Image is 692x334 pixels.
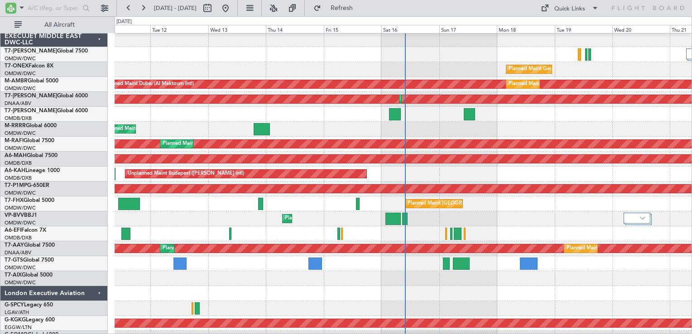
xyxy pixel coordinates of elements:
img: arrow-gray.svg [640,216,645,220]
a: OMDB/DXB [5,160,32,167]
button: Quick Links [536,1,603,15]
a: A6-MAHGlobal 7500 [5,153,58,158]
a: OMDW/DWC [5,70,36,77]
span: A6-EFI [5,228,21,233]
a: OMDB/DXB [5,175,32,181]
div: Sun 17 [439,25,497,33]
div: Planned Maint Dubai (Al Maktoum Intl) [163,137,252,151]
div: Wed 20 [612,25,670,33]
a: T7-GTSGlobal 7500 [5,258,54,263]
div: Quick Links [554,5,585,14]
div: Planned Maint Dubai (Al Maktoum Intl) [105,77,194,91]
span: VP-BVV [5,213,24,218]
a: OMDW/DWC [5,219,36,226]
span: A6-MAH [5,153,27,158]
div: Tue 19 [555,25,612,33]
button: All Aircraft [10,18,98,32]
a: OMDW/DWC [5,55,36,62]
a: A6-EFIFalcon 7X [5,228,46,233]
span: T7-P1MP [5,183,27,188]
span: T7-[PERSON_NAME] [5,48,57,54]
div: [DATE] [116,18,132,26]
a: OMDW/DWC [5,85,36,92]
a: DNAA/ABV [5,249,31,256]
div: Planned Maint Geneva (Cointrin) [509,62,583,76]
a: DNAA/ABV [5,100,31,107]
a: T7-AIXGlobal 5000 [5,272,53,278]
span: T7-AIX [5,272,22,278]
a: OMDB/DXB [5,234,32,241]
a: OMDB/DXB [5,115,32,122]
a: OMDW/DWC [5,190,36,196]
span: M-AMBR [5,78,28,84]
a: OMDW/DWC [5,145,36,152]
a: T7-[PERSON_NAME]Global 6000 [5,108,88,114]
a: OMDW/DWC [5,130,36,137]
a: M-RAFIGlobal 7500 [5,138,54,143]
div: Sat 16 [381,25,439,33]
a: LGAV/ATH [5,309,29,316]
span: G-KGKG [5,317,26,323]
a: T7-P1MPG-650ER [5,183,49,188]
a: EGGW/LTN [5,324,32,331]
span: All Aircraft [24,22,96,28]
div: Wed 13 [208,25,266,33]
a: T7-ONEXFalcon 8X [5,63,53,69]
div: Fri 15 [324,25,381,33]
div: Tue 12 [150,25,208,33]
span: G-SPCY [5,302,24,308]
span: Refresh [323,5,361,11]
div: Mon 18 [497,25,554,33]
div: Thu 14 [266,25,323,33]
input: A/C (Reg. or Type) [28,1,80,15]
div: Planned Maint Southend [105,122,161,136]
a: OMDW/DWC [5,279,36,286]
a: T7-[PERSON_NAME]Global 6000 [5,93,88,99]
button: Refresh [309,1,364,15]
a: M-RRRRGlobal 6000 [5,123,57,129]
div: Mon 11 [93,25,150,33]
a: M-AMBRGlobal 5000 [5,78,58,84]
span: T7-[PERSON_NAME] [5,93,57,99]
div: Planned Maint Dubai (Al Maktoum Intl) [509,77,598,91]
a: A6-KAHLineage 1000 [5,168,60,173]
span: [DATE] - [DATE] [154,4,197,12]
a: OMDW/DWC [5,264,36,271]
div: Planned Maint Dubai (Al Maktoum Intl) [285,212,374,225]
span: T7-[PERSON_NAME] [5,108,57,114]
a: T7-AAYGlobal 7500 [5,243,55,248]
div: Planned Maint [GEOGRAPHIC_DATA] ([GEOGRAPHIC_DATA][PERSON_NAME]) [408,197,591,210]
div: Planned Maint Dubai (Al Maktoum Intl) [163,242,252,255]
span: T7-FHX [5,198,24,203]
span: A6-KAH [5,168,25,173]
div: Planned Maint Dubai (Al Maktoum Intl) [567,242,656,255]
span: T7-GTS [5,258,23,263]
span: M-RRRR [5,123,26,129]
a: G-SPCYLegacy 650 [5,302,53,308]
span: T7-ONEX [5,63,29,69]
a: T7-[PERSON_NAME]Global 7500 [5,48,88,54]
span: M-RAFI [5,138,24,143]
a: OMDW/DWC [5,205,36,211]
div: Unplanned Maint Budapest ([PERSON_NAME] Intl) [128,167,244,181]
span: T7-AAY [5,243,24,248]
a: VP-BVVBBJ1 [5,213,37,218]
a: T7-FHXGlobal 5000 [5,198,54,203]
a: G-KGKGLegacy 600 [5,317,55,323]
